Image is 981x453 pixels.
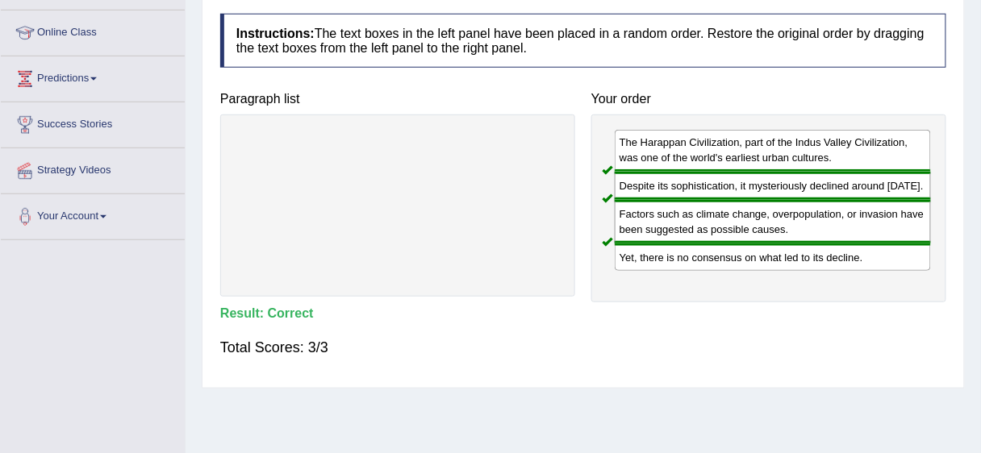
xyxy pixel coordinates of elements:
a: Predictions [1,56,185,97]
div: The Harappan Civilization, part of the Indus Valley Civilization, was one of the world's earliest... [615,130,931,172]
h4: The text boxes in the left panel have been placed in a random order. Restore the original order b... [220,14,946,68]
a: Online Class [1,10,185,51]
a: Success Stories [1,102,185,143]
a: Strategy Videos [1,148,185,189]
div: Yet, there is no consensus on what led to its decline. [615,243,931,270]
a: Your Account [1,194,185,235]
h4: Result: [220,306,946,321]
div: Despite its sophistication, it mysteriously declined around [DATE]. [615,172,931,200]
h4: Your order [591,92,946,106]
h4: Paragraph list [220,92,575,106]
b: Instructions: [236,27,315,40]
div: Factors such as climate change, overpopulation, or invasion have been suggested as possible causes. [615,200,931,243]
div: Total Scores: 3/3 [220,328,946,367]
